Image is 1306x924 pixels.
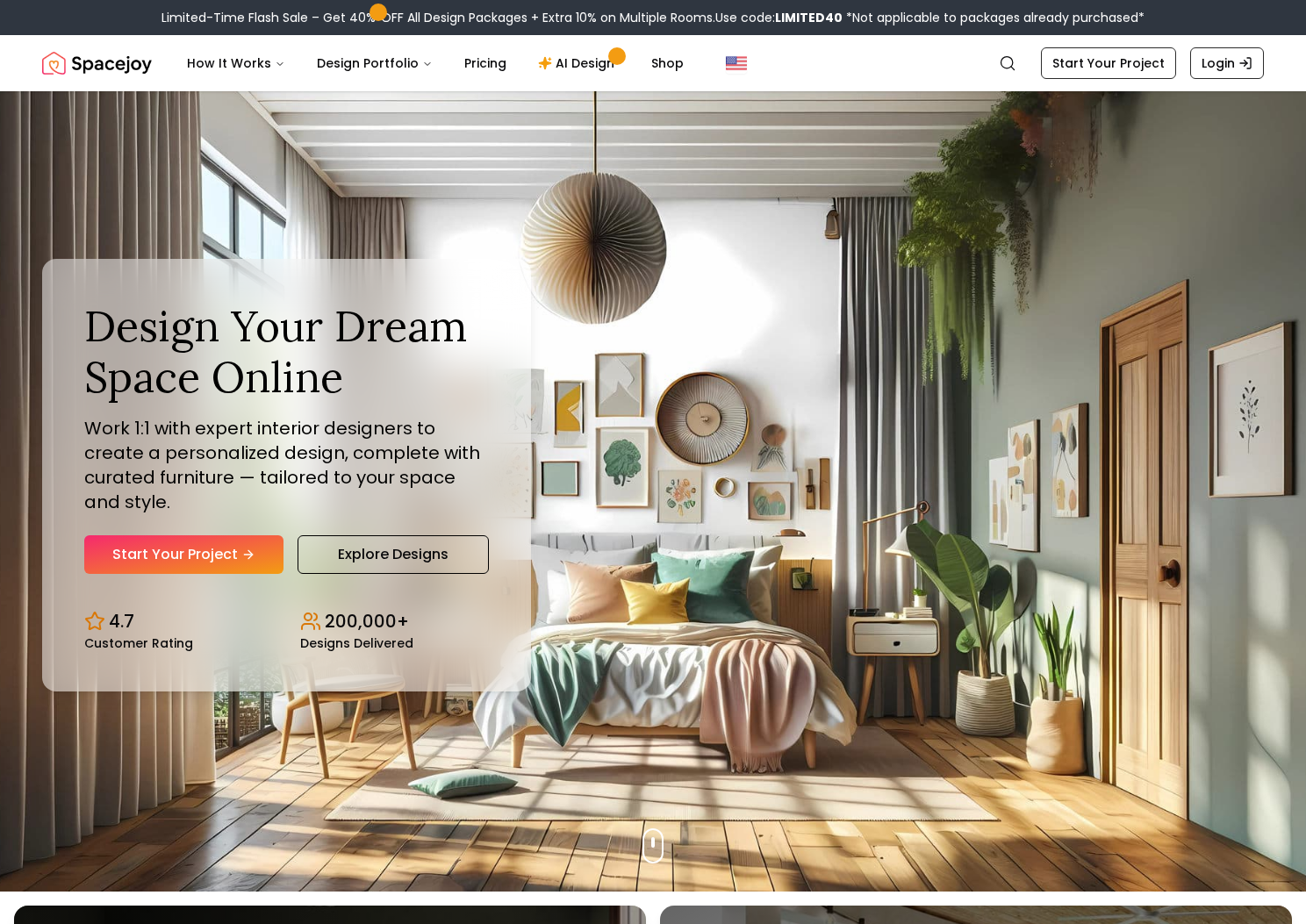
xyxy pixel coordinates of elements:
a: Pricing [450,46,520,81]
span: *Not applicable to packages already purchased* [843,9,1145,26]
span: Use code: [715,9,843,26]
p: 200,000+ [325,609,409,634]
nav: Global [42,35,1264,91]
a: Shop [637,46,698,81]
p: Work 1:1 with expert interior designers to create a personalized design, complete with curated fu... [84,416,489,514]
a: Spacejoy [42,46,152,81]
small: Designs Delivered [300,637,413,649]
img: United States [726,53,747,74]
h1: Design Your Dream Space Online [84,301,489,402]
a: Explore Designs [298,535,489,574]
button: How It Works [173,46,299,81]
b: LIMITED40 [775,9,843,26]
a: Login [1190,47,1264,79]
a: Start Your Project [1041,47,1176,79]
p: 4.7 [109,609,134,634]
div: Design stats [84,595,489,649]
button: Design Portfolio [303,46,447,81]
a: AI Design [524,46,634,81]
img: Spacejoy Logo [42,46,152,81]
nav: Main [173,46,698,81]
a: Start Your Project [84,535,283,574]
small: Customer Rating [84,637,193,649]
div: Limited-Time Flash Sale – Get 40% OFF All Design Packages + Extra 10% on Multiple Rooms. [161,9,1145,26]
